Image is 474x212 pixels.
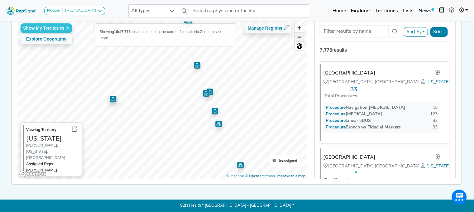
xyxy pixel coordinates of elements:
button: Manage Regions [245,23,291,33]
div: 33 [433,124,438,131]
a: News [416,5,437,17]
div: Map marker [110,96,116,102]
div: [GEOGRAPHIC_DATA], [GEOGRAPHIC_DATA] [323,79,440,85]
div: Total Procedures [323,177,357,184]
div: Linear EBUS [326,118,371,124]
a: Go to hospital profile [434,69,440,77]
div: [GEOGRAPHIC_DATA] [323,154,375,161]
button: Select [430,27,448,37]
div: 82 [433,118,438,124]
span: Zoom out [295,33,304,41]
label: Viewing Territory: [26,127,58,133]
span: Zoom to see more. [100,30,221,40]
button: Show My Territories [20,23,72,33]
button: Explore Geography [20,34,72,44]
span: Procedure [332,112,346,117]
b: 10 [114,30,118,34]
span: | [419,164,426,169]
button: Zoom out [295,32,304,41]
div: 123 [430,111,438,118]
span: | [419,80,426,84]
div: Map marker [212,108,218,114]
div: Map marker [194,62,200,69]
div: Navigation [MEDICAL_DATA] [326,104,405,111]
div: results [320,46,450,54]
a: Map feedback [276,174,305,178]
div: Map marker [203,90,209,97]
span: Reset zoom [295,42,304,51]
div: Map marker [207,89,213,95]
a: Mapbox [226,174,244,178]
span: Procedure [332,105,346,110]
a: Home [330,5,348,17]
button: Sort By [404,27,428,37]
span: All types [129,5,166,17]
div: Map marker [237,162,244,168]
strong: 7,775 [320,47,332,53]
a: Mapbox logo [19,170,46,177]
div: Bronch w/ Fiducial Markers [326,124,401,131]
button: Go to territory page [69,125,80,135]
h3: [US_STATE] [26,135,80,142]
div: [PERSON_NAME], [US_STATE], [GEOGRAPHIC_DATA] [26,142,80,161]
div: Map marker [215,121,222,127]
h3: 33 [323,85,357,93]
div: [PERSON_NAME] [26,161,80,173]
div: 15 [433,104,438,111]
span: Unassigned [277,159,297,163]
a: Go to hospital profile [434,153,440,161]
b: 7,775 [121,30,131,34]
div: [GEOGRAPHIC_DATA] [323,70,375,77]
div: [GEOGRAPHIC_DATA], [GEOGRAPHIC_DATA] [323,163,440,170]
div: Total Procedures [323,93,357,99]
span: Procedure [332,118,346,123]
span: Showing of hospitals meeting the current filter criteria. [100,30,200,34]
button: Reset bearing to north [295,41,304,51]
div: [MEDICAL_DATA] [63,8,96,13]
a: OpenStreetMap [245,174,275,178]
canvas: Map [17,20,310,183]
a: Lists [400,5,416,17]
a: [US_STATE] [426,80,450,84]
input: Search a physician or facility [190,4,309,17]
span: Procedure [332,125,346,130]
strong: Module [47,9,60,12]
strong: Assigned Reps: [26,162,55,166]
a: Territories [373,5,400,17]
a: Explorer [348,5,373,17]
input: Search Term [320,26,389,37]
button: Module[MEDICAL_DATA] [44,7,105,15]
a: [US_STATE] [426,164,450,169]
button: Intel Book [437,5,447,17]
button: Zoom in [295,23,304,32]
div: [MEDICAL_DATA] [326,111,382,118]
p: S2N Health * [GEOGRAPHIC_DATA] - [GEOGRAPHIC_DATA] * [35,200,439,212]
